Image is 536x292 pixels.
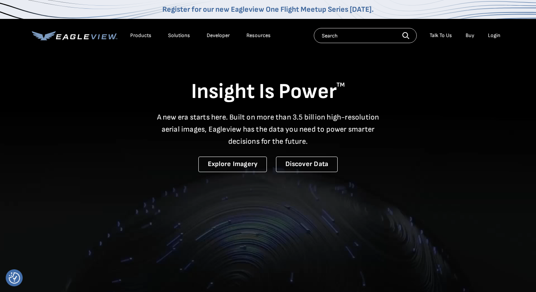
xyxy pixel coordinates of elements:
div: Products [130,32,151,39]
button: Consent Preferences [9,272,20,284]
a: Explore Imagery [198,157,267,172]
a: Register for our new Eagleview One Flight Meetup Series [DATE]. [162,5,374,14]
div: Solutions [168,32,190,39]
h1: Insight Is Power [32,79,504,105]
a: Discover Data [276,157,338,172]
img: Revisit consent button [9,272,20,284]
div: Talk To Us [430,32,452,39]
div: Resources [246,32,271,39]
a: Buy [466,32,474,39]
div: Login [488,32,500,39]
a: Developer [207,32,230,39]
input: Search [314,28,417,43]
p: A new era starts here. Built on more than 3.5 billion high-resolution aerial images, Eagleview ha... [152,111,384,148]
sup: TM [337,81,345,89]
